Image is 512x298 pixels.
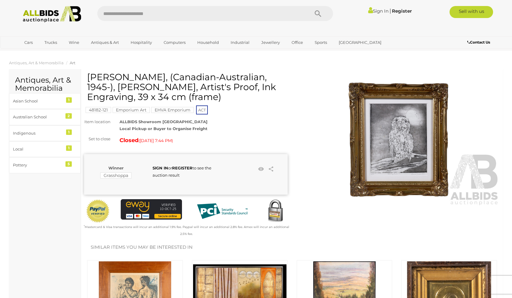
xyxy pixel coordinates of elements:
div: Australian School [13,114,62,120]
h1: [PERSON_NAME], (Canadian-Australian, 1945-), [PERSON_NAME], Artist's Proof, Ink Engraving, 39 x 3... [87,72,286,102]
div: Local [13,146,62,153]
a: Computers [160,38,189,47]
div: 1 [66,145,72,151]
a: Sports [311,38,331,47]
a: Sell with us [450,6,493,18]
img: Carol Lumsden, (Canadian-Australian, 1945-), Tawny Owl, Artist's Proof, Ink Engraving, 39 x 34 cm... [297,75,500,206]
a: Indigenous 1 [9,125,81,141]
strong: ALLBIDS Showroom [GEOGRAPHIC_DATA] [120,119,208,124]
span: ACT [196,105,208,114]
div: Item location [80,118,115,125]
a: Jewellery [257,38,284,47]
a: Wine [65,38,83,47]
b: Winner [108,166,124,170]
a: Cars [20,38,37,47]
div: 1 [66,97,72,103]
div: 2 [65,113,72,119]
a: Antiques & Art [87,38,123,47]
a: Asian School 1 [9,93,81,109]
a: Emporium Art [113,108,150,112]
img: Secured by Rapid SSL [263,199,287,223]
a: Industrial [227,38,253,47]
mark: Emporium Art [113,107,150,113]
img: PCI DSS compliant [192,199,252,223]
button: Search [303,6,333,21]
a: Pottery 5 [9,157,81,173]
a: Household [193,38,223,47]
strong: Closed [120,137,138,144]
div: Set to close [80,135,115,142]
a: Australian School 2 [9,109,81,125]
div: 1 [66,129,72,135]
a: Local 1 [9,141,81,157]
div: Asian School [13,98,62,105]
img: eWAY Payment Gateway [121,199,182,220]
mark: EHVA Emporium [151,107,194,113]
a: Sign In [368,8,389,14]
a: Antiques, Art & Memorabilia [9,60,64,65]
a: EHVA Emporium [151,108,194,112]
span: | [389,8,391,14]
a: Office [288,38,307,47]
strong: Local Pickup or Buyer to Organise Freight [120,126,208,131]
img: Allbids.com.au [20,6,85,23]
mark: 48182-121 [86,107,111,113]
a: 48182-121 [86,108,111,112]
a: Contact Us [467,39,492,46]
div: 5 [65,161,72,167]
a: [GEOGRAPHIC_DATA] [335,38,385,47]
div: Indigenous [13,130,62,137]
div: Pottery [13,162,62,169]
span: or to see the auction result [153,166,211,177]
h2: Similar items you may be interested in [91,245,493,250]
li: Watch this item [257,165,266,174]
a: REGISTER [172,166,192,170]
b: Contact Us [467,40,490,44]
a: Register [392,8,412,14]
mark: Grasshoppa [100,172,132,178]
img: Official PayPal Seal [86,199,110,223]
a: Trucks [41,38,61,47]
a: Art [70,60,75,65]
h2: Antiques, Art & Memorabilia [15,76,75,93]
small: Mastercard & Visa transactions will incur an additional 1.9% fee. Paypal will incur an additional... [84,225,289,236]
a: SIGN IN [153,166,168,170]
a: Hospitality [127,38,156,47]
